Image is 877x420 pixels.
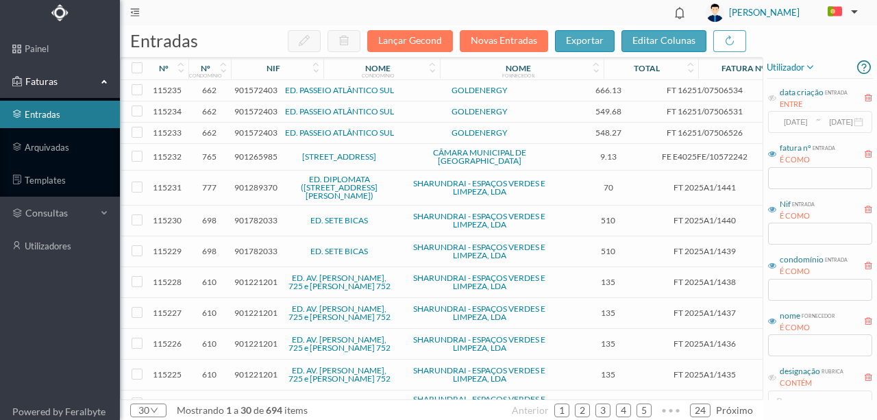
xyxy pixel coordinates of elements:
[150,215,185,225] span: 115230
[659,182,750,193] span: FT 2025A1/1441
[637,404,652,417] li: 5
[25,206,94,220] span: consultas
[565,277,652,287] span: 135
[634,63,660,73] div: total
[150,369,185,380] span: 115225
[659,277,750,287] span: FT 2025A1/1438
[234,246,277,256] span: 901782033
[234,215,277,225] span: 901782033
[224,404,234,416] span: 1
[657,399,684,408] span: •••
[506,63,531,73] div: nome
[413,304,545,322] a: SHARUNDRAI - ESPAÇOS VERDES E LIMPEZA, LDA
[413,365,545,384] a: SHARUNDRAI - ESPAÇOS VERDES E LIMPEZA, LDA
[234,277,277,287] span: 901221201
[150,246,185,256] span: 115229
[554,404,569,417] li: 1
[192,369,227,380] span: 610
[757,246,839,256] span: Limpeza
[150,106,185,116] span: 115234
[565,215,652,225] span: 510
[824,254,848,264] div: entrada
[302,151,376,162] a: [STREET_ADDRESS]
[452,106,508,116] a: GOLDENERGY
[659,369,750,380] span: FT 2025A1/1435
[565,338,652,349] span: 135
[149,406,158,415] i: icon: down
[757,398,839,408] span: Limpeza
[780,198,791,210] div: Nif
[565,246,652,256] span: 510
[659,151,750,162] span: FE E4025FE/10572242
[234,106,277,116] span: 901572403
[565,308,652,318] span: 135
[150,338,185,349] span: 115226
[192,338,227,349] span: 610
[780,378,843,389] div: CONTÉM
[690,404,711,417] li: 24
[288,273,391,291] a: ED. AV. [PERSON_NAME], 725 e [PERSON_NAME] 752
[267,63,280,73] div: nif
[659,106,750,116] span: FT 16251/07506531
[234,369,277,380] span: 901221201
[192,106,227,116] span: 662
[413,273,545,291] a: SHARUNDRAI - ESPAÇOS VERDES E LIMPEZA, LDA
[288,304,391,322] a: ED. AV. [PERSON_NAME], 725 e [PERSON_NAME] 752
[150,127,185,138] span: 115233
[780,266,848,277] div: É COMO
[192,277,227,287] span: 610
[150,85,185,95] span: 115235
[159,63,169,73] div: nº
[285,106,394,116] a: ED. PASSEIO ATLÂNTICO SUL
[192,182,227,193] span: 777
[192,308,227,318] span: 610
[452,85,508,95] a: GOLDENERGY
[254,404,264,416] span: de
[659,246,750,256] span: FT 2025A1/1439
[780,310,800,322] div: nome
[757,182,839,193] span: Limpeza
[413,334,545,353] a: SHARUNDRAI - ESPAÇOS VERDES E LIMPEZA, LDA
[780,99,848,110] div: ENTRE
[192,127,227,138] span: 662
[780,322,835,334] div: É COMO
[264,404,284,416] span: 694
[757,338,839,349] span: Limpeza
[811,142,835,152] div: entrada
[817,1,863,23] button: PT
[659,398,750,408] span: FT 2025A1/1434
[288,365,391,384] a: ED. AV. [PERSON_NAME], 725 e [PERSON_NAME] 752
[757,277,839,287] span: Limpeza
[659,127,750,138] span: FT 16251/07506526
[780,254,824,266] div: condomínio
[857,57,871,78] i: icon: question-circle-o
[234,127,277,138] span: 901572403
[234,398,277,408] span: 506408159
[659,85,750,95] span: FT 16251/07506534
[367,30,453,52] button: Lançar Gecond
[413,242,545,260] a: SHARUNDRAI - ESPAÇOS VERDES E LIMPEZA, LDA
[512,404,549,416] span: anterior
[234,85,277,95] span: 901572403
[460,30,548,52] button: Novas Entradas
[565,398,652,408] span: 3460
[288,334,391,353] a: ED. AV. [PERSON_NAME], 725 e [PERSON_NAME] 752
[189,73,222,78] div: condomínio
[310,215,368,225] a: ED. SETE BICAS
[716,404,753,416] span: próximo
[365,63,391,73] div: nome
[150,151,185,162] span: 115232
[234,308,277,318] span: 901221201
[565,85,652,95] span: 666.13
[201,63,210,73] div: nº
[362,73,395,78] div: condomínio
[595,404,610,417] li: 3
[413,211,545,230] a: SHARUNDRAI - ESPAÇOS VERDES E LIMPEZA, LDA
[780,365,820,378] div: designação
[767,59,815,75] span: utilizador
[285,127,394,138] a: ED. PASSEIO ATLÂNTICO SUL
[780,154,835,166] div: É COMO
[192,246,227,256] span: 698
[177,404,224,416] span: mostrando
[192,151,227,162] span: 765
